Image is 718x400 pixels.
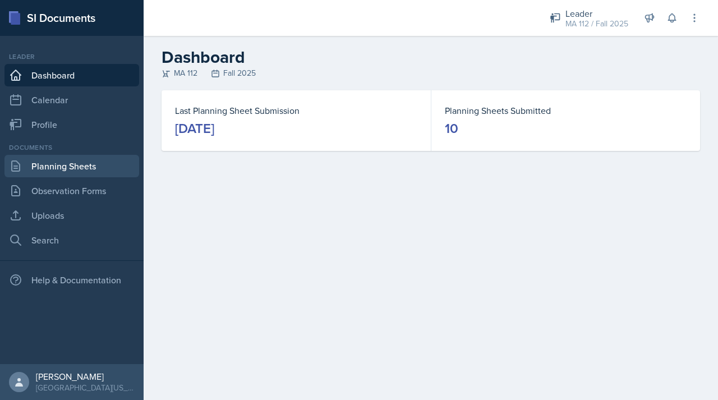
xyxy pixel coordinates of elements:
div: [DATE] [175,119,214,137]
a: Planning Sheets [4,155,139,177]
div: Documents [4,142,139,153]
a: Uploads [4,204,139,227]
div: Leader [4,52,139,62]
a: Search [4,229,139,251]
div: Help & Documentation [4,269,139,291]
a: Profile [4,113,139,136]
div: [GEOGRAPHIC_DATA][US_STATE] in [GEOGRAPHIC_DATA] [36,382,135,393]
dt: Planning Sheets Submitted [445,104,687,117]
a: Dashboard [4,64,139,86]
div: [PERSON_NAME] [36,371,135,382]
dt: Last Planning Sheet Submission [175,104,417,117]
h2: Dashboard [162,47,700,67]
div: MA 112 / Fall 2025 [565,18,628,30]
div: MA 112 Fall 2025 [162,67,700,79]
div: 10 [445,119,458,137]
a: Observation Forms [4,180,139,202]
a: Calendar [4,89,139,111]
div: Leader [565,7,628,20]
